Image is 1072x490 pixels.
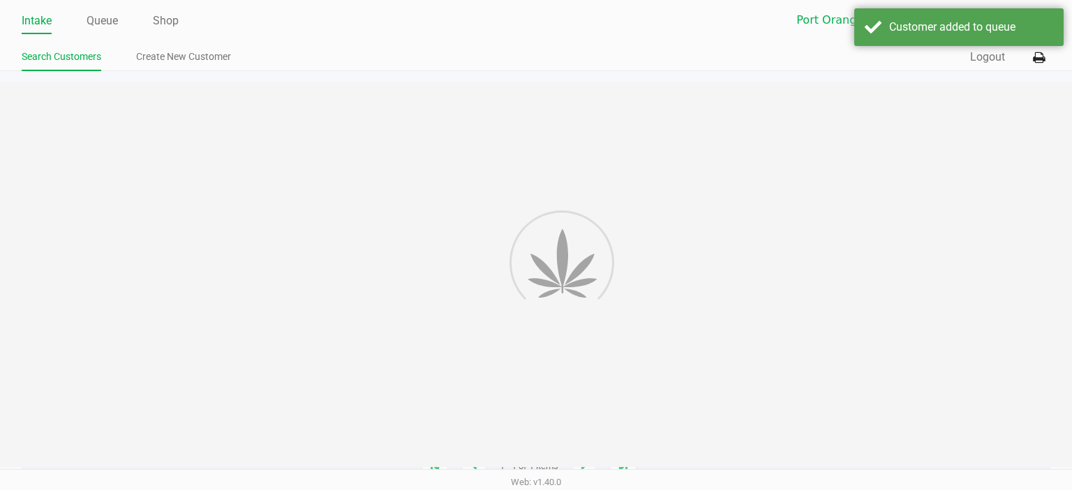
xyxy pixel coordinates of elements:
[970,49,1005,66] button: Logout
[136,48,231,66] a: Create New Customer
[22,11,52,31] a: Intake
[22,48,101,66] a: Search Customers
[511,477,561,487] span: Web: v1.40.0
[87,11,118,31] a: Queue
[796,12,932,29] span: Port Orange WC
[889,19,1053,36] div: Customer added to queue
[153,11,179,31] a: Shop
[941,8,961,33] button: Select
